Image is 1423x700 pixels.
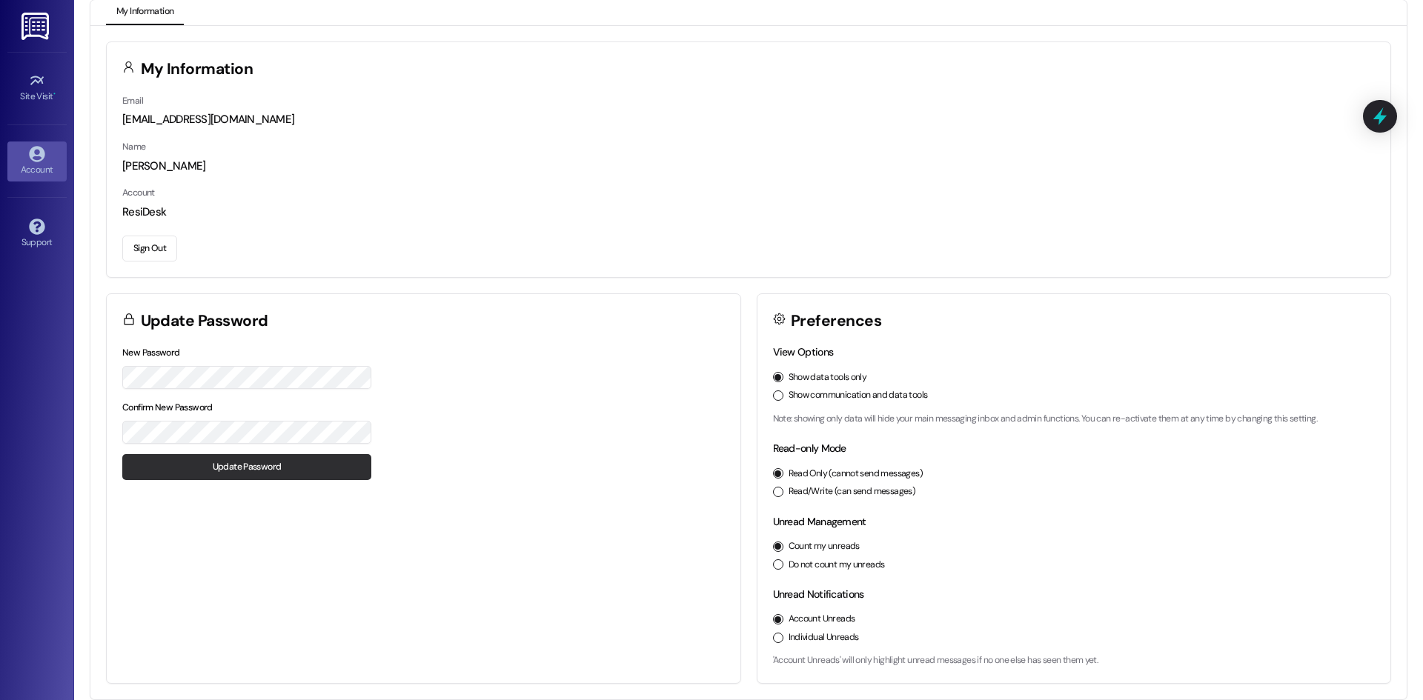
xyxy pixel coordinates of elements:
[122,187,155,199] label: Account
[122,141,146,153] label: Name
[773,345,834,359] label: View Options
[122,236,177,261] button: Sign Out
[7,68,67,108] a: Site Visit •
[789,540,860,553] label: Count my unreads
[122,347,180,359] label: New Password
[7,141,67,181] a: Account
[122,204,1375,220] div: ResiDesk
[773,515,866,528] label: Unread Management
[122,112,1375,127] div: [EMAIL_ADDRESS][DOMAIN_NAME]
[53,89,56,99] span: •
[122,159,1375,174] div: [PERSON_NAME]
[122,401,213,413] label: Confirm New Password
[789,631,859,644] label: Individual Unreads
[789,559,885,572] label: Do not count my unreads
[773,654,1376,667] p: 'Account Unreads' will only highlight unread messages if no one else has seen them yet.
[789,389,928,402] label: Show communication and data tools
[789,485,916,499] label: Read/Write (can send messages)
[789,467,923,481] label: Read Only (cannot send messages)
[791,313,881,329] h3: Preferences
[789,371,867,384] label: Show data tools only
[7,214,67,254] a: Support
[789,613,855,626] label: Account Unreads
[773,587,864,601] label: Unread Notifications
[773,441,846,455] label: Read-only Mode
[122,95,143,107] label: Email
[141,61,253,77] h3: My Information
[21,13,52,40] img: ResiDesk Logo
[141,313,268,329] h3: Update Password
[773,413,1376,426] p: Note: showing only data will hide your main messaging inbox and admin functions. You can re-activ...
[122,454,371,480] button: Update Password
